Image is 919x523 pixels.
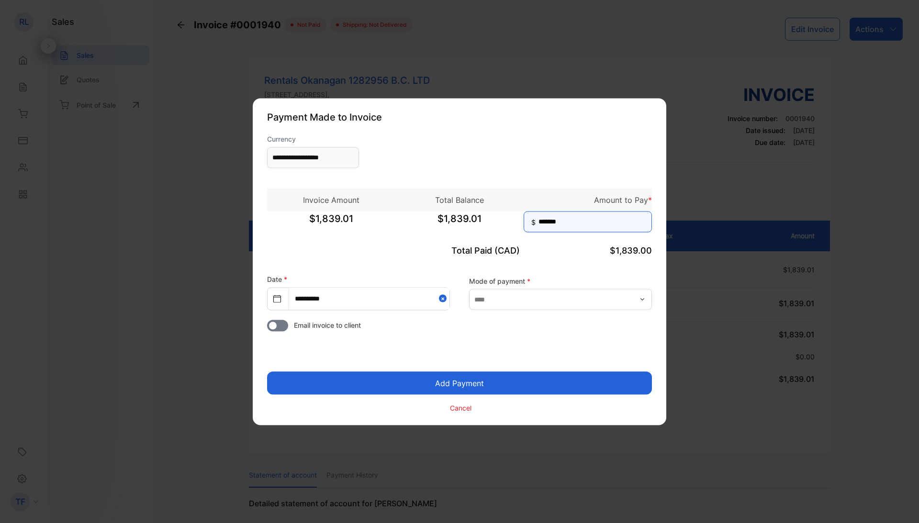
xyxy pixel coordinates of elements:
[610,245,652,255] span: $1,839.00
[267,211,395,235] span: $1,839.01
[395,244,524,256] p: Total Paid (CAD)
[267,371,652,394] button: Add Payment
[524,194,652,205] p: Amount to Pay
[450,403,471,413] p: Cancel
[395,211,524,235] span: $1,839.01
[294,320,361,330] span: Email invoice to client
[267,110,652,124] p: Payment Made to Invoice
[267,134,359,144] label: Currency
[469,276,652,286] label: Mode of payment
[267,275,287,283] label: Date
[531,217,536,227] span: $
[8,4,36,33] button: Open LiveChat chat widget
[395,194,524,205] p: Total Balance
[439,288,449,309] button: Close
[267,194,395,205] p: Invoice Amount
